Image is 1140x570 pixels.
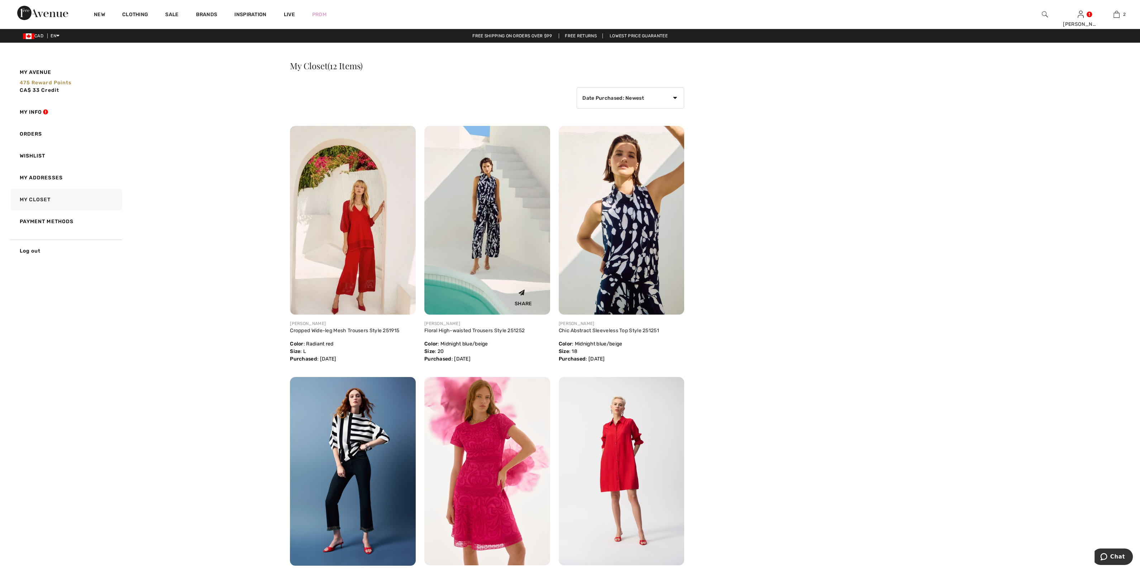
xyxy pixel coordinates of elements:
a: Cropped Wide-leg Mesh Trousers Style 251915 [290,328,399,334]
img: joseph-ribkoff-tops-radiant-red_251947_1_df8c_search.jpg [559,377,685,565]
img: search the website [1042,10,1048,19]
span: Size [290,348,300,354]
a: 2 [1099,10,1134,19]
span: CA$ 33 Credit [20,87,59,93]
img: Canadian Dollar [23,33,34,39]
span: Purchased [559,356,586,362]
img: joseph-ribkoff-pants-radiant-red_251915_1_5d11_search.jpg [290,126,416,315]
div: [PERSON_NAME] [559,320,685,327]
span: Inspiration [234,11,266,19]
span: 475 Reward points [20,80,72,86]
a: Log out [9,240,122,262]
a: My Info [9,101,122,123]
div: : Midnight blue/beige : 18 : [DATE] [559,327,685,363]
img: joseph-ribkoff-tops-midnight-blue-beige_251251_1_927c_search.jpg [559,126,685,315]
a: Free shipping on orders over $99 [467,33,558,38]
span: My Avenue [20,69,52,76]
a: Brands [196,11,218,19]
a: Sale [165,11,178,19]
span: Color [559,341,572,347]
span: CAD [23,33,46,38]
a: Chic Abstract Sleeveless Top Style 251251 [559,328,659,334]
a: Sign In [1078,11,1084,18]
img: My Bag [1113,10,1120,19]
span: Color [424,341,438,347]
span: (12 Items) [328,60,363,71]
span: Purchased [424,356,452,362]
a: Clothing [122,11,148,19]
a: Live [284,11,295,18]
div: Share [502,284,545,309]
a: Payment Methods [9,211,122,232]
a: My Closet [9,189,122,211]
h3: My Closet [290,61,684,70]
div: [PERSON_NAME] [290,320,416,327]
span: Size [424,348,435,354]
img: 1ère Avenue [17,6,68,20]
img: joseph-ribkoff-dresses-jumpsuits-geranium_251768y_1_6918_search.jpg [424,377,550,565]
span: Size [559,348,569,354]
a: Wishlist [9,145,122,167]
a: New [94,11,105,19]
div: [PERSON_NAME] [1063,20,1098,28]
a: My Addresses [9,167,122,189]
div: : Radiant red : L : [DATE] [290,327,416,363]
a: Prom [312,11,326,18]
a: Orders [9,123,122,145]
span: Purchased [290,356,317,362]
a: Free Returns [559,33,603,38]
img: My Info [1078,10,1084,19]
span: EN [51,33,59,38]
span: 2 [1123,11,1126,18]
a: Floral High-waisted Trousers Style 251252 [424,328,525,334]
iframe: Opens a widget where you can chat to one of our agents [1094,548,1133,566]
div: [PERSON_NAME] [424,320,550,327]
img: joseph-ribkoff-tops-midnight-blue-vanilla_251933_5_8e57_search.jpg [290,377,416,566]
img: joseph-ribkoff-pants-midnight-blue-beige_251252_1_8646_search.jpg [424,126,550,315]
span: Color [290,341,304,347]
a: Lowest Price Guarantee [604,33,673,38]
div: : Midnight blue/beige : 20 : [DATE] [424,327,550,363]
